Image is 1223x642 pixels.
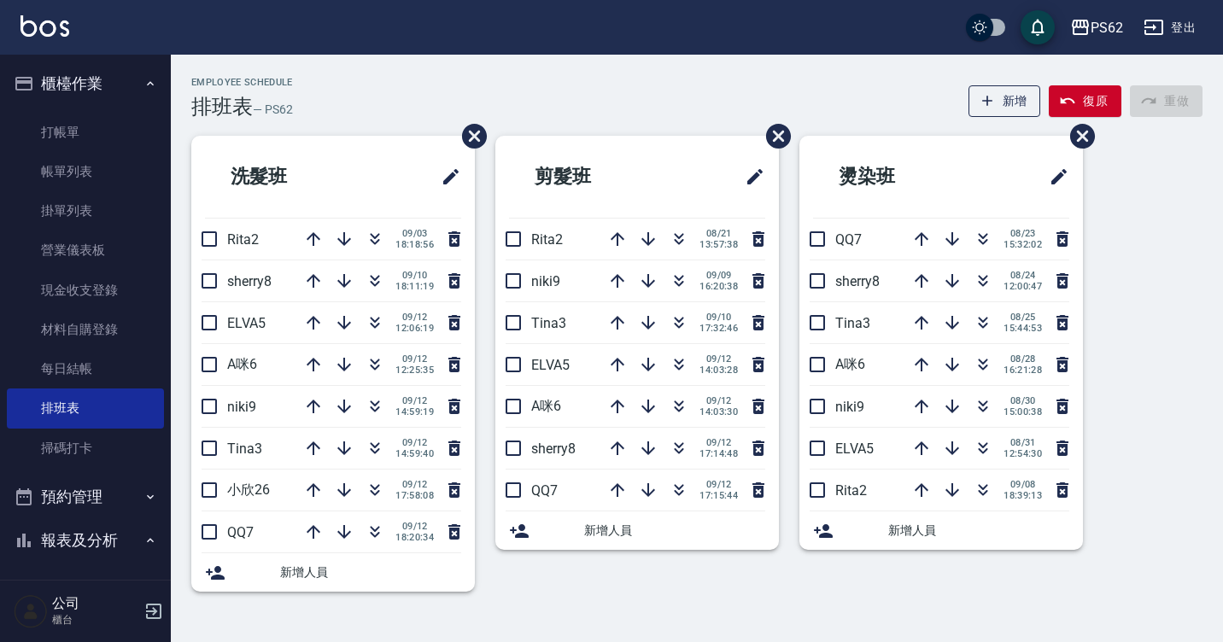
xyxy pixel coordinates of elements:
[1004,437,1042,448] span: 08/31
[699,437,738,448] span: 09/12
[835,356,865,372] span: A咪6
[7,475,164,519] button: 預約管理
[699,353,738,365] span: 09/12
[1004,239,1042,250] span: 15:32:02
[699,365,738,376] span: 14:03:28
[7,191,164,231] a: 掛單列表
[813,146,980,207] h2: 燙染班
[1063,10,1130,45] button: PS62
[7,388,164,428] a: 排班表
[253,101,293,119] h6: — PS62
[888,522,1069,540] span: 新增人員
[1004,395,1042,406] span: 08/30
[1004,228,1042,239] span: 08/23
[227,273,272,289] span: sherry8
[395,365,434,376] span: 12:25:35
[699,312,738,323] span: 09/10
[7,113,164,152] a: 打帳單
[1004,353,1042,365] span: 08/28
[430,156,461,197] span: 修改班表的標題
[1021,10,1055,44] button: save
[7,152,164,191] a: 帳單列表
[7,349,164,388] a: 每日結帳
[1004,312,1042,323] span: 08/25
[753,111,793,161] span: 刪除班表
[531,273,560,289] span: niki9
[395,406,434,417] span: 14:59:19
[227,481,270,498] span: 小欣26
[7,569,164,609] a: 報表目錄
[699,270,738,281] span: 09/09
[395,395,434,406] span: 09/12
[1049,85,1121,117] button: 復原
[395,490,434,501] span: 17:58:08
[531,482,558,499] span: QQ7
[7,518,164,563] button: 報表及分析
[52,595,139,612] h5: 公司
[1004,406,1042,417] span: 15:00:38
[799,511,1083,550] div: 新增人員
[280,563,461,581] span: 新增人員
[495,511,779,550] div: 新增人員
[7,429,164,468] a: 掃碼打卡
[205,146,372,207] h2: 洗髮班
[1004,365,1042,376] span: 16:21:28
[584,522,765,540] span: 新增人員
[531,231,563,248] span: Rita2
[835,231,862,248] span: QQ7
[1004,281,1042,292] span: 12:00:47
[227,441,262,457] span: Tina3
[1137,12,1203,44] button: 登出
[509,146,676,207] h2: 剪髮班
[531,441,576,457] span: sherry8
[1057,111,1097,161] span: 刪除班表
[699,323,738,334] span: 17:32:46
[395,281,434,292] span: 18:11:19
[395,312,434,323] span: 09/12
[968,85,1041,117] button: 新增
[395,353,434,365] span: 09/12
[699,448,738,459] span: 17:14:48
[20,15,69,37] img: Logo
[14,594,48,628] img: Person
[1091,17,1123,38] div: PS62
[699,395,738,406] span: 09/12
[395,521,434,532] span: 09/12
[1004,490,1042,501] span: 18:39:13
[835,399,864,415] span: niki9
[531,357,570,373] span: ELVA5
[227,356,257,372] span: A咪6
[699,490,738,501] span: 17:15:44
[395,323,434,334] span: 12:06:19
[1004,448,1042,459] span: 12:54:30
[395,437,434,448] span: 09/12
[699,239,738,250] span: 13:57:38
[395,239,434,250] span: 18:18:56
[1004,323,1042,334] span: 15:44:53
[395,270,434,281] span: 09/10
[227,315,266,331] span: ELVA5
[734,156,765,197] span: 修改班表的標題
[699,479,738,490] span: 09/12
[191,95,253,119] h3: 排班表
[7,310,164,349] a: 材料自購登錄
[699,228,738,239] span: 08/21
[227,231,259,248] span: Rita2
[449,111,489,161] span: 刪除班表
[227,524,254,540] span: QQ7
[1039,156,1069,197] span: 修改班表的標題
[1004,479,1042,490] span: 09/08
[7,61,164,106] button: 櫃檯作業
[7,231,164,270] a: 營業儀表板
[835,482,867,499] span: Rita2
[7,271,164,310] a: 現金收支登錄
[835,441,874,457] span: ELVA5
[191,77,293,88] h2: Employee Schedule
[227,399,256,415] span: niki9
[395,228,434,239] span: 09/03
[699,281,738,292] span: 16:20:38
[52,612,139,627] p: 櫃台
[531,315,566,331] span: Tina3
[191,553,475,592] div: 新增人員
[1004,270,1042,281] span: 08/24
